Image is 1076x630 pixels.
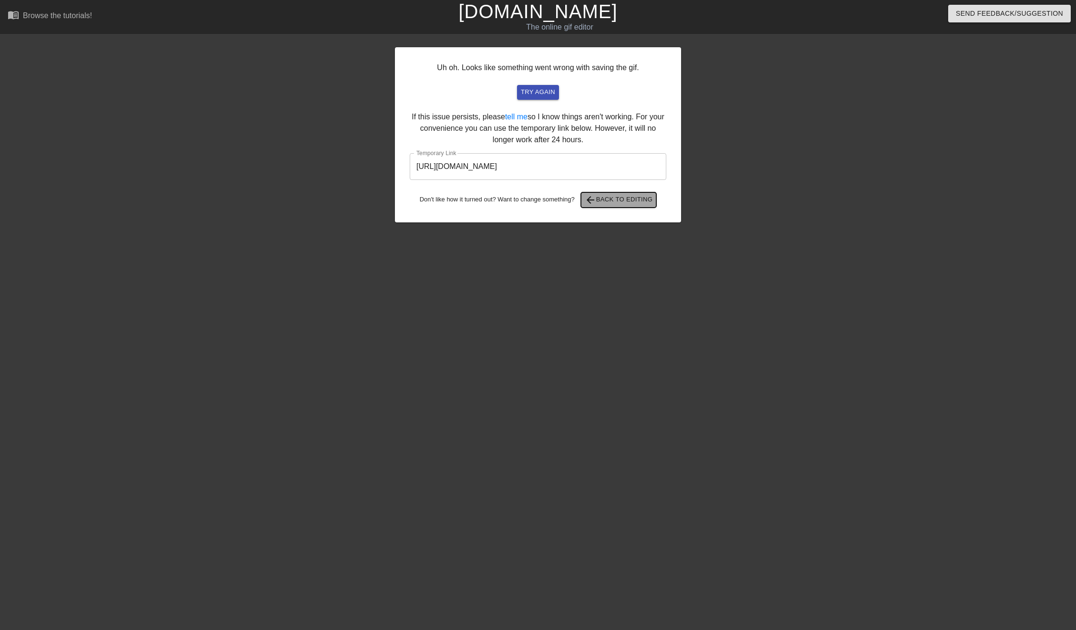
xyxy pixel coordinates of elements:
span: Send Feedback/Suggestion [956,8,1063,20]
a: Browse the tutorials! [8,9,92,24]
span: menu_book [8,9,19,21]
span: Back to Editing [585,194,653,206]
div: The online gif editor [363,21,756,33]
a: [DOMAIN_NAME] [458,1,617,22]
input: bare [410,153,666,180]
div: Don't like how it turned out? Want to change something? [410,192,666,208]
a: tell me [505,113,528,121]
button: try again [517,85,559,100]
button: Send Feedback/Suggestion [948,5,1071,22]
div: Browse the tutorials! [23,11,92,20]
div: Uh oh. Looks like something went wrong with saving the gif. If this issue persists, please so I k... [395,47,681,222]
span: arrow_back [585,194,596,206]
span: try again [521,87,555,98]
button: Back to Editing [581,192,657,208]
